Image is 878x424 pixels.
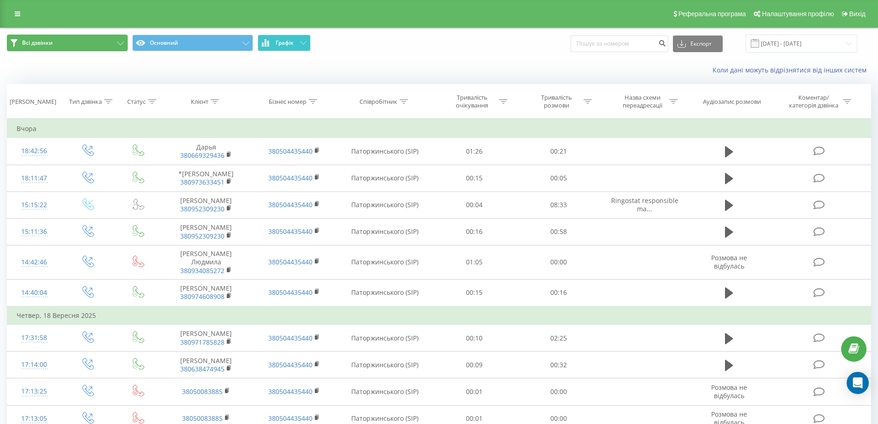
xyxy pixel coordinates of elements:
a: 38050083885 [182,414,223,423]
td: 00:04 [432,191,517,218]
div: 17:13:25 [17,382,52,400]
span: Налаштування профілю [762,10,834,18]
div: Тип дзвінка [69,98,102,106]
td: 00:01 [432,378,517,405]
td: 00:58 [517,218,601,245]
a: 380504435440 [268,227,312,236]
td: 00:21 [517,138,601,165]
div: Клієнт [191,98,208,106]
div: [PERSON_NAME] [10,98,56,106]
td: [PERSON_NAME] Людмила [162,245,250,280]
a: 380504435440 [268,173,312,182]
div: Бізнес номер [269,98,306,106]
a: 380504435440 [268,200,312,209]
td: 00:15 [432,165,517,191]
a: Коли дані можуть відрізнятися вiд інших систем [713,66,871,74]
button: Основний [132,35,253,51]
a: 380952309230 [180,232,224,240]
button: Графік [258,35,311,51]
span: Реферальна програма [678,10,746,18]
td: Четвер, 18 Вересня 2025 [7,306,871,325]
td: Паторжинського (SIP) [338,218,432,245]
div: 14:42:46 [17,253,52,271]
td: 00:09 [432,352,517,378]
a: 380971785828 [180,338,224,346]
a: 380504435440 [268,387,312,396]
a: 380638474945 [180,364,224,373]
div: 14:40:04 [17,284,52,302]
a: 380669329436 [180,151,224,160]
button: Всі дзвінки [7,35,128,51]
div: Назва схеми переадресації [618,94,667,109]
div: Статус [127,98,146,106]
span: Графік [276,40,294,46]
span: Вихід [849,10,866,18]
div: Тривалість очікування [448,94,497,109]
td: 00:16 [517,279,601,306]
td: Дарья [162,138,250,165]
td: [PERSON_NAME] [162,325,250,352]
a: 380934085272 [180,266,224,275]
div: 15:11:36 [17,223,52,241]
div: 17:14:00 [17,356,52,374]
a: 380973633451 [180,178,224,186]
td: 01:05 [432,245,517,280]
a: 380504435440 [268,147,312,155]
td: 00:16 [432,218,517,245]
td: 00:00 [517,245,601,280]
td: Паторжинського (SIP) [338,245,432,280]
span: Розмова не відбулась [711,253,747,270]
span: Розмова не відбулась [711,383,747,400]
td: 00:10 [432,325,517,352]
div: 18:42:56 [17,142,52,160]
td: Паторжинського (SIP) [338,165,432,191]
td: 00:00 [517,378,601,405]
div: 18:11:47 [17,169,52,187]
td: *[PERSON_NAME] [162,165,250,191]
td: 08:33 [517,191,601,218]
span: Всі дзвінки [22,39,53,47]
td: 02:25 [517,325,601,352]
div: 15:15:22 [17,196,52,214]
td: [PERSON_NAME] [162,191,250,218]
td: Паторжинського (SIP) [338,191,432,218]
div: 17:31:58 [17,329,52,347]
td: [PERSON_NAME] [162,352,250,378]
div: Співробітник [359,98,397,106]
td: 00:05 [517,165,601,191]
a: 380504435440 [268,414,312,423]
input: Пошук за номером [571,36,668,52]
a: 380974608908 [180,292,224,301]
td: Паторжинського (SIP) [338,279,432,306]
a: 380952309230 [180,204,224,213]
td: Паторжинського (SIP) [338,325,432,352]
td: 01:26 [432,138,517,165]
a: 380504435440 [268,334,312,342]
td: Паторжинського (SIP) [338,138,432,165]
span: Ringostat responsible ma... [611,196,678,213]
div: Open Intercom Messenger [847,372,869,394]
td: Вчора [7,119,871,138]
a: 380504435440 [268,257,312,266]
td: Паторжинського (SIP) [338,352,432,378]
a: 380504435440 [268,360,312,369]
td: 00:15 [432,279,517,306]
div: Тривалість розмови [532,94,581,109]
td: Паторжинського (SIP) [338,378,432,405]
div: Аудіозапис розмови [703,98,761,106]
button: Експорт [673,36,723,52]
td: 00:32 [517,352,601,378]
div: Коментар/категорія дзвінка [787,94,841,109]
a: 38050083885 [182,387,223,396]
a: 380504435440 [268,288,312,297]
td: [PERSON_NAME] [162,279,250,306]
td: [PERSON_NAME] [162,218,250,245]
